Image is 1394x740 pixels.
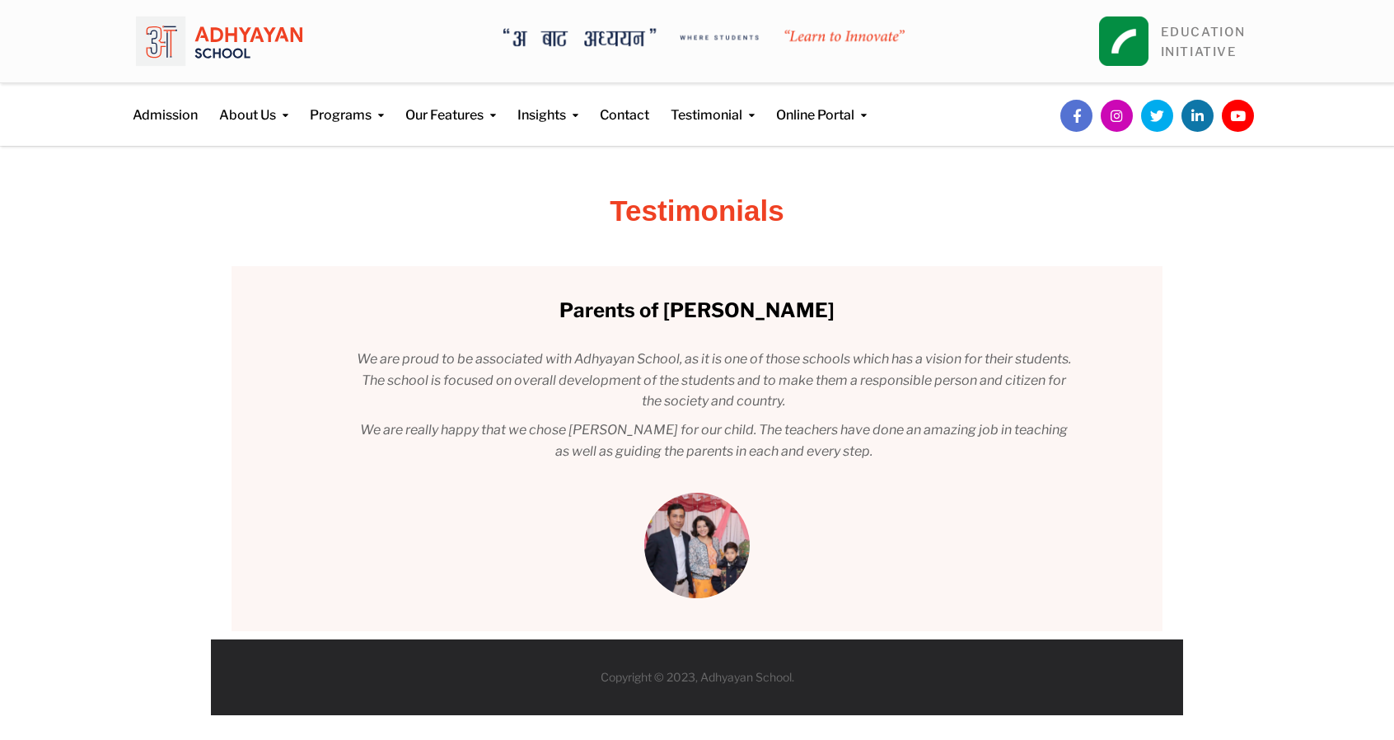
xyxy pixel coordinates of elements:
a: Contact [600,83,649,125]
a: EDUCATIONINITIATIVE [1161,25,1246,59]
img: A Bata Adhyayan where students learn to Innovate [503,28,905,47]
img: square_leapfrog [1099,16,1148,66]
a: Our Features [405,83,496,125]
a: Testimonial [671,83,755,125]
a: Insights [517,83,578,125]
p: We are proud to be associated with Adhyayan School, as it is one of those schools which has a vis... [319,349,1075,412]
a: Admission [133,83,198,125]
a: Online Portal [776,83,867,125]
a: About Us [219,83,288,125]
p: We are really happy that we chose [PERSON_NAME] for our child. The teachers have done an amazing ... [319,419,1075,461]
img: logo [136,12,302,70]
h2: Testimonials [232,196,1162,225]
a: Programs [310,83,384,125]
a: Copyright © 2023, Adhyayan School. [601,670,794,684]
h3: Parents of [PERSON_NAME] [319,291,1075,330]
